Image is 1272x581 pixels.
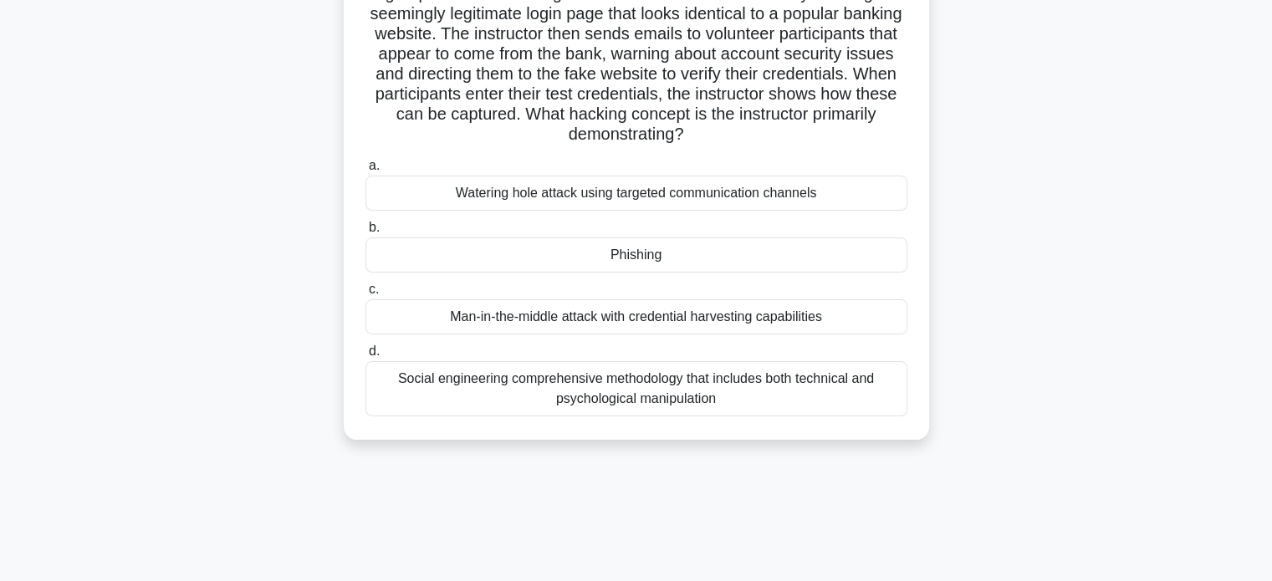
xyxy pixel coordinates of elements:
[365,237,907,273] div: Phishing
[369,158,380,172] span: a.
[369,282,379,296] span: c.
[369,344,380,358] span: d.
[365,176,907,211] div: Watering hole attack using targeted communication channels
[365,361,907,416] div: Social engineering comprehensive methodology that includes both technical and psychological manip...
[365,299,907,334] div: Man-in-the-middle attack with credential harvesting capabilities
[369,220,380,234] span: b.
